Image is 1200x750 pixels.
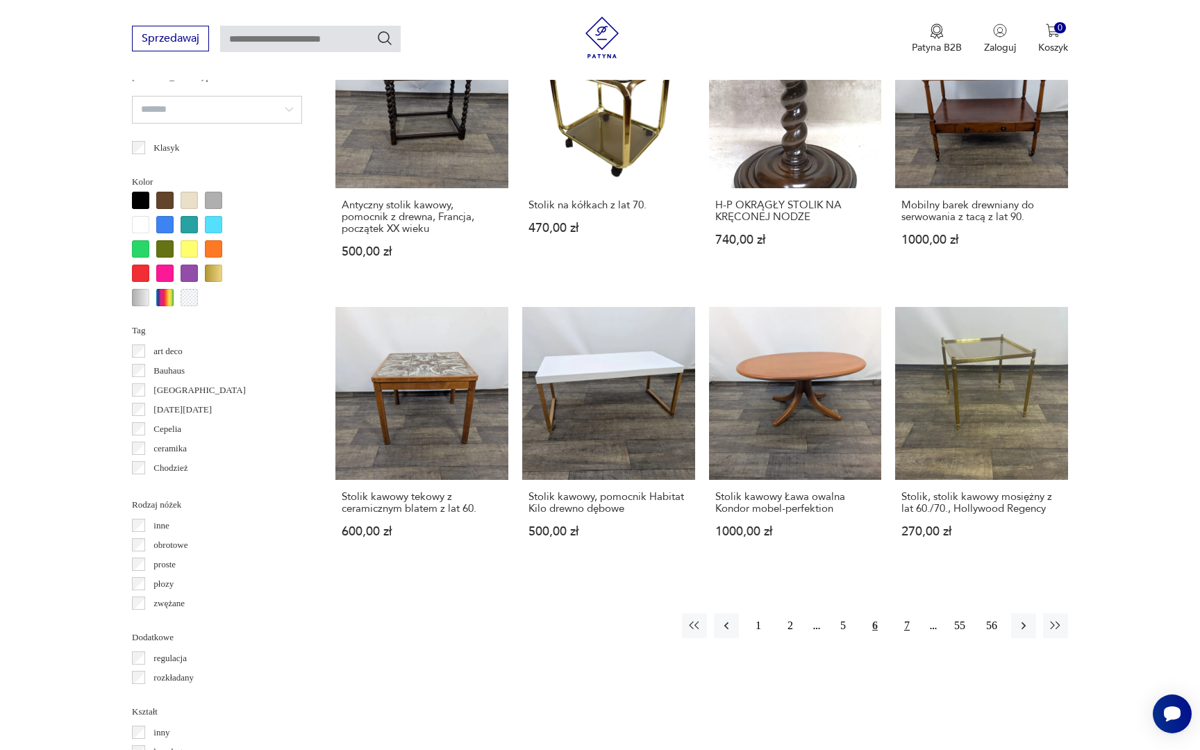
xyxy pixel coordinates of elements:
button: 55 [947,613,972,638]
button: 1 [746,613,771,638]
p: płozy [153,576,174,592]
p: proste [153,557,176,572]
img: Ikona medalu [930,24,944,39]
h3: Mobilny barek drewniany do serwowania z tacą z lat 90. [901,199,1062,223]
p: 270,00 zł [901,526,1062,537]
button: 2 [778,613,803,638]
p: Chodzież [153,460,187,476]
p: Kształt [132,704,302,719]
p: 1000,00 zł [715,526,876,537]
p: Tag [132,323,302,338]
p: Bauhaus [153,363,185,378]
div: 0 [1054,22,1066,34]
button: 6 [862,613,887,638]
p: inny [153,725,169,740]
a: H-P OKRĄGŁY STOLIK NA KRĘCONEJ NODZEH-P OKRĄGŁY STOLIK NA KRĘCONEJ NODZE740,00 zł [709,15,882,285]
p: zwężane [153,596,185,611]
button: Patyna B2B [912,24,962,54]
p: Kolor [132,174,302,190]
a: Stolik kawowy, pomocnik Habitat Kilo drewno dęboweStolik kawowy, pomocnik Habitat Kilo drewno dęb... [522,307,695,565]
button: 0Koszyk [1038,24,1068,54]
p: Klasyk [153,140,179,156]
p: Koszyk [1038,41,1068,54]
p: regulacja [153,651,187,666]
p: art deco [153,344,183,359]
p: Cepelia [153,422,181,437]
p: obrotowe [153,537,187,553]
p: 600,00 zł [342,526,502,537]
iframe: Smartsupp widget button [1153,694,1192,733]
h3: Stolik kawowy, pomocnik Habitat Kilo drewno dębowe [528,491,689,515]
p: Dodatkowe [132,630,302,645]
p: [GEOGRAPHIC_DATA] [153,383,246,398]
img: Ikonka użytkownika [993,24,1007,37]
a: Mobilny barek drewniany do serwowania z tacą z lat 90.Mobilny barek drewniany do serwowania z tac... [895,15,1068,285]
a: Stolik, stolik kawowy mosiężny z lat 60./70., Hollywood RegencyStolik, stolik kawowy mosiężny z l... [895,307,1068,565]
p: 500,00 zł [528,526,689,537]
a: Ikona medaluPatyna B2B [912,24,962,54]
a: Sprzedawaj [132,35,209,44]
h3: Antyczny stolik kawowy, pomocnik z drewna, Francja, początek XX wieku [342,199,502,235]
button: Szukaj [376,30,393,47]
a: Antyczny stolik kawowy, pomocnik z drewna, Francja, początek XX wiekuAntyczny stolik kawowy, pomo... [335,15,508,285]
button: 5 [831,613,856,638]
a: Stolik kawowy Ława owalna Kondor mobel-perfektionStolik kawowy Ława owalna Kondor mobel-perfektio... [709,307,882,565]
p: Rodzaj nóżek [132,497,302,512]
p: ceramika [153,441,187,456]
button: 7 [894,613,919,638]
p: inne [153,518,169,533]
h3: Stolik na kółkach z lat 70. [528,199,689,211]
a: Stolik na kółkach z lat 70.Stolik na kółkach z lat 70.470,00 zł [522,15,695,285]
img: Patyna - sklep z meblami i dekoracjami vintage [581,17,623,58]
h3: Stolik kawowy tekowy z ceramicznym blatem z lat 60. [342,491,502,515]
button: Zaloguj [984,24,1016,54]
h3: H-P OKRĄGŁY STOLIK NA KRĘCONEJ NODZE [715,199,876,223]
button: 56 [979,613,1004,638]
h3: Stolik, stolik kawowy mosiężny z lat 60./70., Hollywood Regency [901,491,1062,515]
a: Stolik kawowy tekowy z ceramicznym blatem z lat 60.Stolik kawowy tekowy z ceramicznym blatem z la... [335,307,508,565]
p: rozkładany [153,670,194,685]
p: 1000,00 zł [901,234,1062,246]
button: Sprzedawaj [132,26,209,51]
p: Ćmielów [153,480,187,495]
p: 740,00 zł [715,234,876,246]
p: Zaloguj [984,41,1016,54]
p: [DATE][DATE] [153,402,212,417]
img: Ikona koszyka [1046,24,1060,37]
p: 500,00 zł [342,246,502,258]
p: Patyna B2B [912,41,962,54]
h3: Stolik kawowy Ława owalna Kondor mobel-perfektion [715,491,876,515]
p: 470,00 zł [528,222,689,234]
